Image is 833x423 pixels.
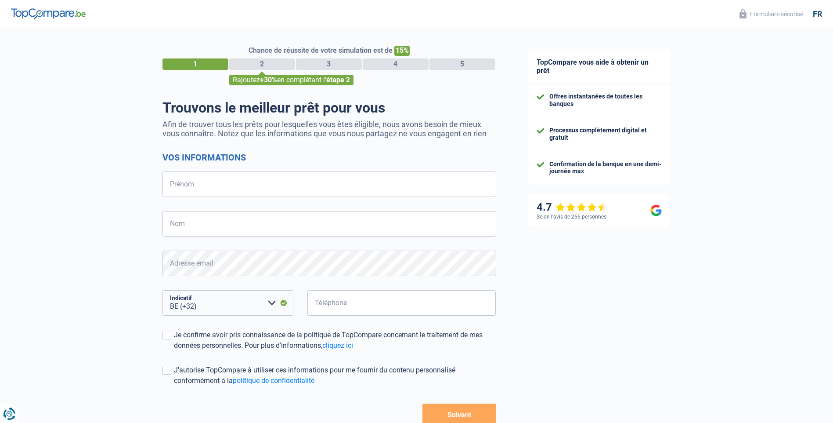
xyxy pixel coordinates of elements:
[229,75,353,85] div: Rajoutez en complétant l'
[162,152,496,163] h2: Vos informations
[162,99,496,116] h1: Trouvons le meilleur prêt pour vous
[537,201,607,214] div: 4.7
[249,46,393,55] span: Chance de réussite de votre simulation est de
[537,214,606,220] div: Selon l’avis de 266 personnes
[813,9,822,19] div: fr
[528,49,671,84] div: TopCompare vous aide à obtenir un prêt
[174,330,496,351] div: Je confirme avoir pris connaissance de la politique de TopCompare concernant le traitement de mes...
[162,58,228,70] div: 1
[11,8,86,19] img: TopCompare Logo
[394,46,410,56] span: 15%
[233,376,314,385] a: politique de confidentialité
[363,58,429,70] div: 4
[549,127,662,142] div: Processus complètement digital et gratuit
[162,120,496,138] p: Afin de trouver tous les prêts pour lesquelles vous êtes éligible, nous avons besoin de mieux vou...
[307,290,496,316] input: 401020304
[549,160,662,175] div: Confirmation de la banque en une demi-journée max
[326,76,350,84] span: étape 2
[322,341,353,350] a: cliquez ici
[734,7,808,21] button: Formulaire sécurisé
[296,58,362,70] div: 3
[429,58,495,70] div: 5
[549,93,662,108] div: Offres instantanées de toutes les banques
[174,365,496,386] div: J'autorise TopCompare à utiliser ces informations pour me fournir du contenu personnalisé conform...
[229,58,295,70] div: 2
[260,76,277,84] span: +30%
